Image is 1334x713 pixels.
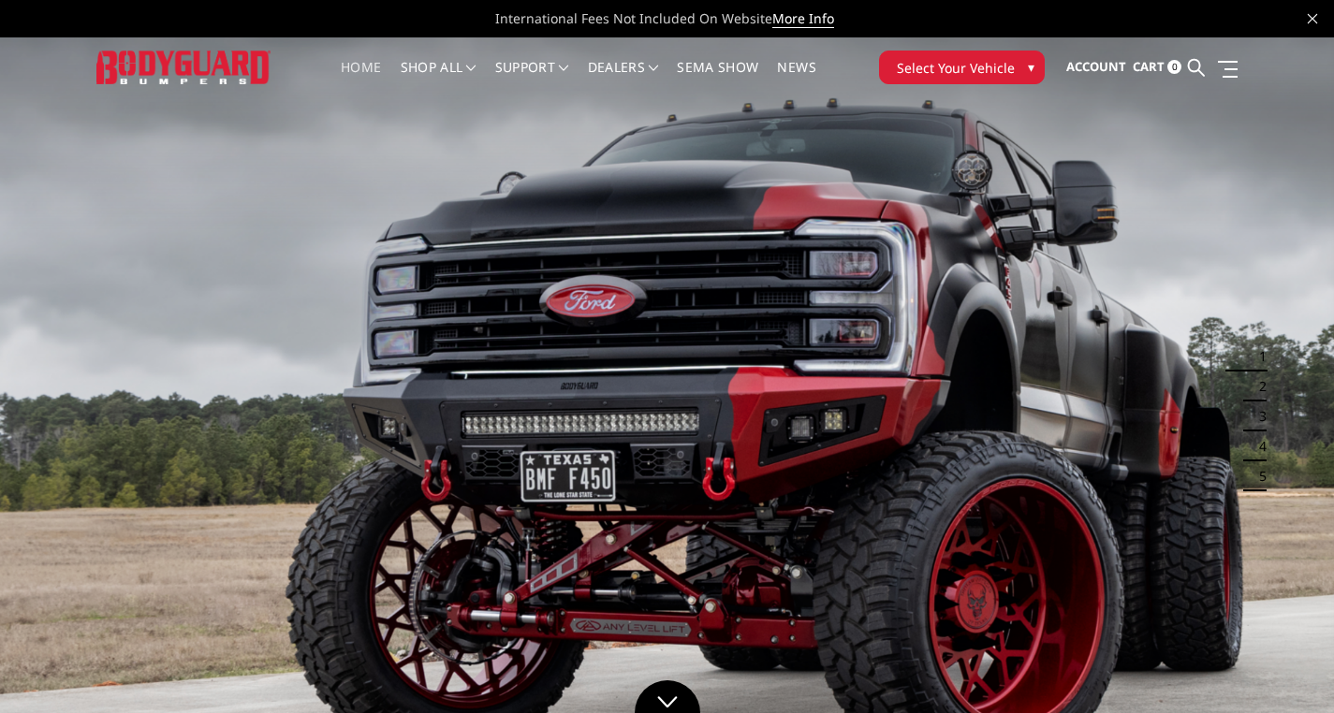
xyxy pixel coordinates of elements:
span: Account [1066,58,1126,75]
a: More Info [772,9,834,28]
span: Cart [1133,58,1165,75]
span: ▾ [1028,57,1034,77]
a: Cart 0 [1133,42,1181,93]
a: Support [495,61,569,97]
button: Select Your Vehicle [879,51,1045,84]
button: 1 of 5 [1248,342,1267,371]
a: Home [341,61,381,97]
button: 4 of 5 [1248,431,1267,461]
span: Select Your Vehicle [897,58,1015,78]
a: shop all [401,61,476,97]
button: 3 of 5 [1248,401,1267,431]
a: SEMA Show [677,61,758,97]
img: BODYGUARD BUMPERS [96,51,271,85]
a: Dealers [588,61,659,97]
button: 2 of 5 [1248,371,1267,401]
a: Account [1066,42,1126,93]
span: 0 [1167,60,1181,74]
a: News [777,61,815,97]
a: Click to Down [635,680,700,713]
button: 5 of 5 [1248,461,1267,491]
